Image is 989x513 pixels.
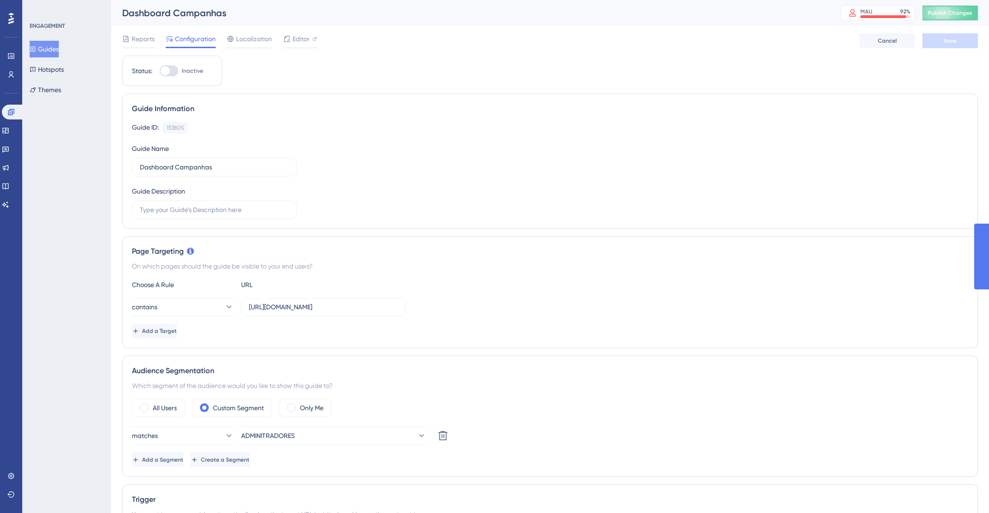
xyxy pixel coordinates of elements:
button: Hotspots [30,61,64,78]
div: Guide ID: [132,122,159,134]
div: Guide Description [132,186,185,197]
button: Save [922,33,978,48]
div: MAU [860,8,872,15]
div: Guide Name [132,143,169,154]
button: Add a Target [132,324,177,338]
button: Cancel [859,33,915,48]
span: matches [132,430,158,441]
div: On which pages should the guide be visible to your end users? [132,261,968,272]
button: Themes [30,81,61,98]
button: Guides [30,41,59,57]
label: All Users [153,402,177,413]
span: Publish Changes [928,9,972,17]
span: Configuration [175,33,216,44]
button: Publish Changes [922,6,978,20]
span: Add a Segment [142,456,183,463]
div: Status: [132,65,152,76]
button: ADMINITRADORES [241,426,426,445]
div: Audience Segmentation [132,365,968,376]
input: Type your Guide’s Name here [140,162,289,172]
button: Add a Segment [132,452,183,467]
label: Only Me [300,402,323,413]
span: Add a Target [142,327,177,335]
button: Create a Segment [191,452,249,467]
span: Localization [236,33,272,44]
div: 92 % [900,8,910,15]
span: contains [132,301,157,313]
div: ENGAGEMENT [30,22,65,30]
input: Type your Guide’s Description here [140,205,289,215]
span: ADMINITRADORES [241,430,295,441]
span: Reports [131,33,155,44]
button: contains [132,298,234,316]
iframe: UserGuiding AI Assistant Launcher [950,476,978,504]
span: Create a Segment [201,456,249,463]
div: Choose A Rule [132,279,234,290]
span: Editor [292,33,310,44]
div: Dashboard Campanhas [122,6,818,19]
button: matches [132,426,234,445]
div: Guide Information [132,103,968,114]
input: yourwebsite.com/path [249,302,398,312]
span: Cancel [878,37,897,44]
span: Save [944,37,957,44]
div: Which segment of the audience would you like to show this guide to? [132,380,968,391]
div: Page Targeting [132,246,968,257]
label: Custom Segment [213,402,264,413]
div: Trigger [132,494,968,505]
span: Inactive [182,67,203,75]
div: 153805 [167,124,184,131]
div: URL [241,279,343,290]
